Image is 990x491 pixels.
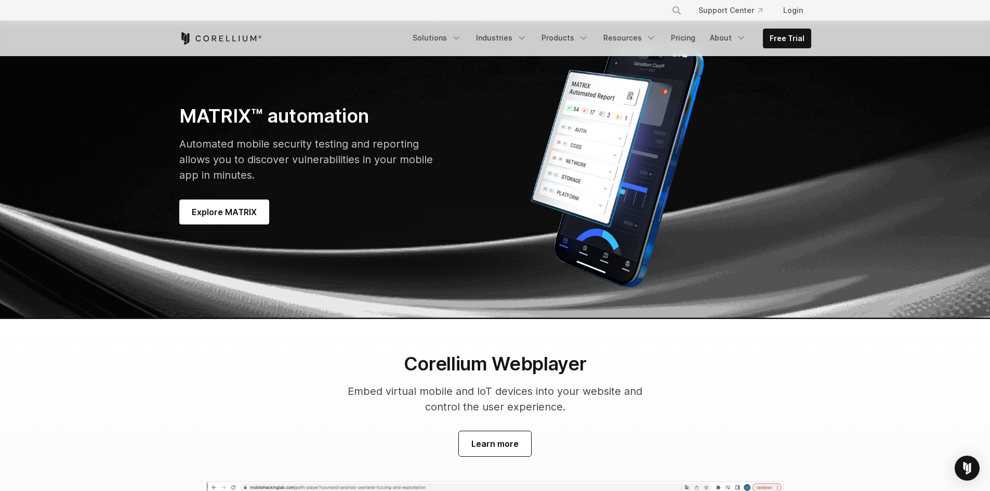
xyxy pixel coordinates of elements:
a: Resources [597,29,663,47]
a: Explore MATRIX [179,200,269,224]
h2: Corellium Webplayer [342,352,648,375]
a: Products [535,29,595,47]
h3: MATRIX™ automation [179,104,433,128]
p: Embed virtual mobile and IoT devices into your website and control the user experience. [342,383,648,415]
a: Support Center [690,1,771,20]
span: Automated mobile security testing and reporting allows you to discover vulnerabilities in your mo... [179,138,433,181]
img: Corellium's virtual hardware platform; MATRIX Automated Report [506,34,729,294]
span: Learn more [471,437,519,450]
a: Pricing [665,29,702,47]
div: Open Intercom Messenger [955,456,980,481]
a: Solutions [406,29,468,47]
div: Navigation Menu [659,1,811,20]
a: Visit our blog [459,431,531,456]
span: Explore MATRIX [192,206,257,218]
div: Navigation Menu [406,29,811,48]
a: Industries [470,29,533,47]
a: Login [775,1,811,20]
a: About [704,29,753,47]
button: Search [667,1,686,20]
a: Free Trial [763,29,811,48]
a: Corellium Home [179,32,262,45]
